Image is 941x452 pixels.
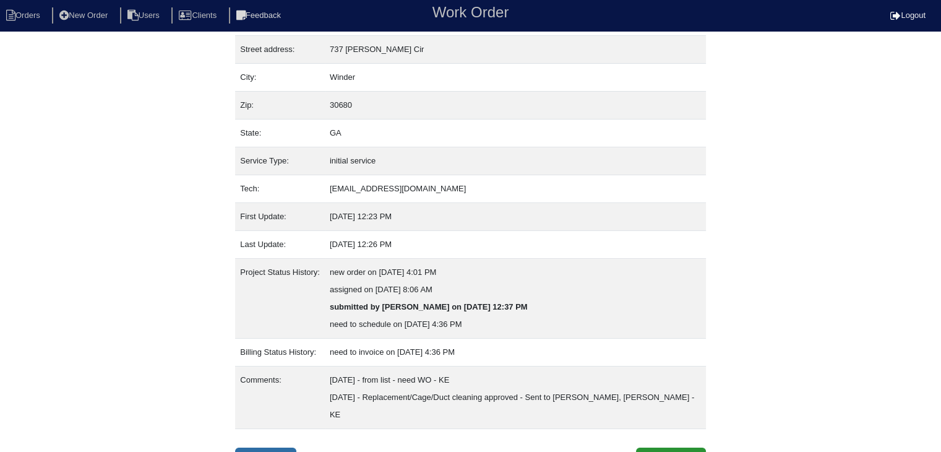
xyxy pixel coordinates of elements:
td: [EMAIL_ADDRESS][DOMAIN_NAME] [325,175,706,203]
td: Comments: [235,367,325,429]
td: Last Update: [235,231,325,259]
td: Zip: [235,92,325,120]
a: Clients [171,11,226,20]
td: Service Type: [235,147,325,175]
td: Street address: [235,36,325,64]
div: assigned on [DATE] 8:06 AM [330,281,701,298]
td: Tech: [235,175,325,203]
td: State: [235,120,325,147]
td: GA [325,120,706,147]
td: 30680 [325,92,706,120]
a: New Order [52,11,118,20]
td: Project Status History: [235,259,325,339]
td: [DATE] - from list - need WO - KE [DATE] - Replacement/Cage/Duct cleaning approved - Sent to [PER... [325,367,706,429]
td: First Update: [235,203,325,231]
a: Logout [890,11,926,20]
td: Billing Status History: [235,339,325,367]
td: [DATE] 12:26 PM [325,231,706,259]
div: need to invoice on [DATE] 4:36 PM [330,344,701,361]
div: need to schedule on [DATE] 4:36 PM [330,316,701,333]
div: new order on [DATE] 4:01 PM [330,264,701,281]
div: submitted by [PERSON_NAME] on [DATE] 12:37 PM [330,298,701,316]
td: Winder [325,64,706,92]
li: Clients [171,7,226,24]
td: 737 [PERSON_NAME] Cir [325,36,706,64]
td: [DATE] 12:23 PM [325,203,706,231]
li: New Order [52,7,118,24]
li: Feedback [229,7,291,24]
td: City: [235,64,325,92]
td: initial service [325,147,706,175]
li: Users [120,7,170,24]
a: Users [120,11,170,20]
